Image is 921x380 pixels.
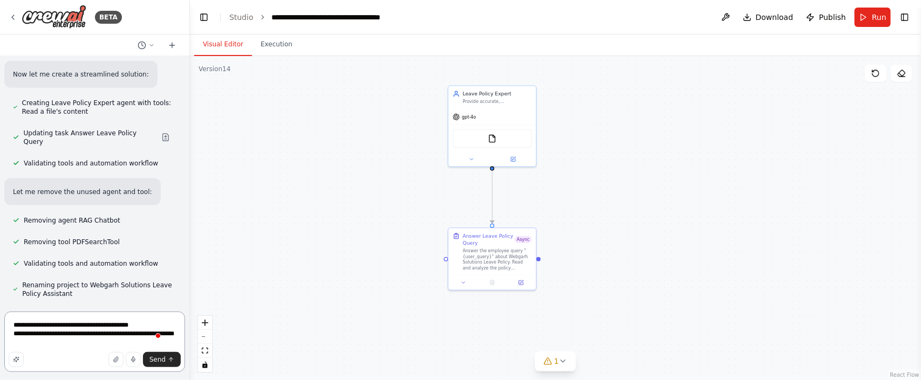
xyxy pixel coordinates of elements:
button: Visual Editor [194,33,252,56]
button: Execution [252,33,301,56]
button: Open in side panel [509,278,533,287]
span: Run [872,12,886,23]
span: Updating task Answer Leave Policy Query [24,129,153,146]
button: Hide left sidebar [196,10,212,25]
button: Open in side panel [493,155,534,164]
a: React Flow attribution [890,372,919,378]
span: Removing tool PDFSearchTool [24,238,120,246]
a: Studio [229,13,254,22]
button: Improve this prompt [9,352,24,367]
span: Renaming project to Webgarh Solutions Leave Policy Assistant [22,281,176,298]
button: Upload files [108,352,124,367]
button: No output available [477,278,508,287]
button: Switch to previous chat [133,39,159,52]
span: Validating tools and automation workflow [24,159,158,168]
span: Async [515,236,532,243]
img: Logo [22,5,86,29]
textarea: To enrich screen reader interactions, please activate Accessibility in Grammarly extension settings [4,312,185,372]
p: Let me remove the unused agent and tool: [13,187,152,197]
p: Now let me create a streamlined solution: [13,70,149,79]
div: BETA [95,11,122,24]
button: fit view [198,344,212,358]
button: 1 [535,351,576,371]
button: Download [739,8,798,27]
div: Answer Leave Policy QueryAsyncAnswer the employee query "{user_query}" about Webgarh Solutions Le... [448,227,537,291]
span: gpt-4o [462,114,476,120]
button: Run [855,8,891,27]
img: FileReadTool [488,134,497,143]
span: Removing agent RAG Chatbot [24,216,120,225]
div: Provide accurate, comprehensive answers about Webgarh Solutions Leave Policy by directly reading ... [463,99,532,105]
span: Send [149,355,166,364]
button: Publish [802,8,850,27]
nav: breadcrumb [229,12,393,23]
div: Leave Policy ExpertProvide accurate, comprehensive answers about Webgarh Solutions Leave Policy b... [448,85,537,167]
div: React Flow controls [198,316,212,372]
button: Send [143,352,181,367]
div: Leave Policy Expert [463,90,532,97]
button: Show right sidebar [897,10,912,25]
button: Click to speak your automation idea [126,352,141,367]
div: Version 14 [199,65,230,73]
span: Publish [819,12,846,23]
span: Validating tools and automation workflow [24,259,158,268]
g: Edge from c9221f93-0c01-41f8-b91b-11d8a7de9518 to 17d0ec01-43b7-43a6-97aa-dea0f6724818 [489,170,496,223]
span: Creating Leave Policy Expert agent with tools: Read a file's content [22,99,176,116]
button: zoom in [198,316,212,330]
button: zoom out [198,330,212,344]
button: toggle interactivity [198,358,212,372]
div: Answer the employee query "{user_query}" about Webgarh Solutions Leave Policy. Read and analyze t... [463,248,532,271]
button: Start a new chat [163,39,181,52]
span: Download [756,12,794,23]
div: Answer Leave Policy Query [463,232,515,246]
span: 1 [554,356,559,367]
